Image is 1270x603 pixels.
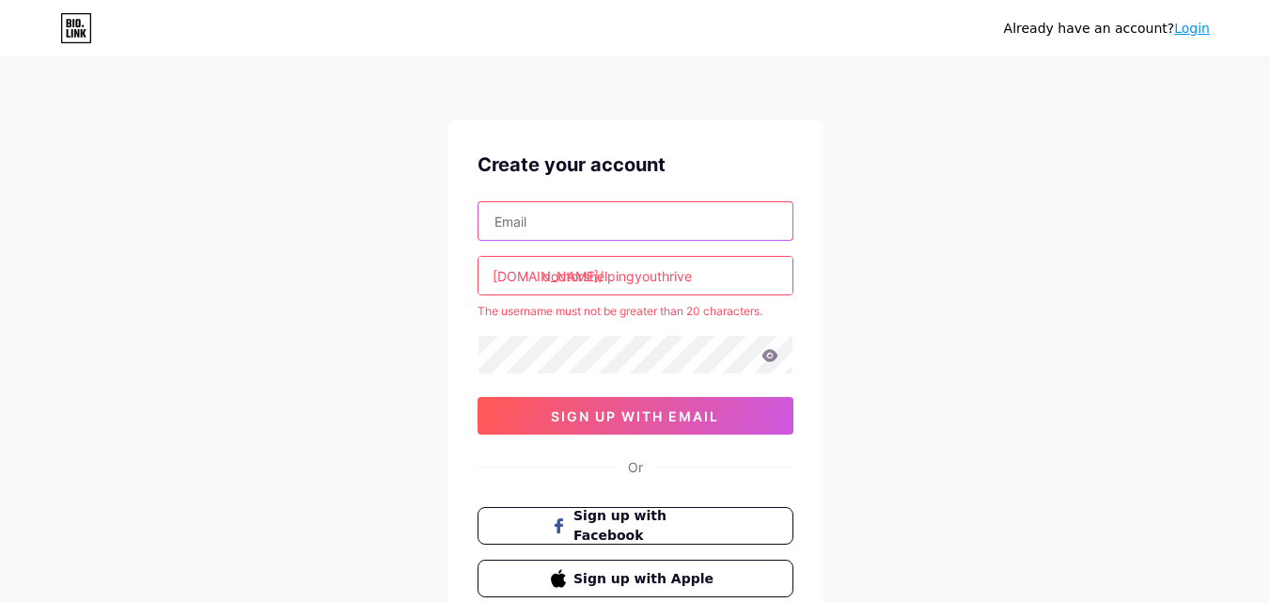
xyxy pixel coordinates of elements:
div: Create your account [478,151,793,179]
button: Sign up with Facebook [478,507,793,545]
div: The username must not be greater than 20 characters. [478,303,793,320]
button: Sign up with Apple [478,560,793,597]
input: username [478,257,792,294]
div: [DOMAIN_NAME]/ [493,266,604,286]
span: Sign up with Facebook [573,506,719,546]
div: Already have an account? [1004,19,1210,39]
button: sign up with email [478,397,793,435]
a: Login [1174,21,1210,36]
span: sign up with email [551,408,719,424]
input: Email [478,202,792,240]
div: Or [628,457,643,477]
span: Sign up with Apple [573,569,719,589]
